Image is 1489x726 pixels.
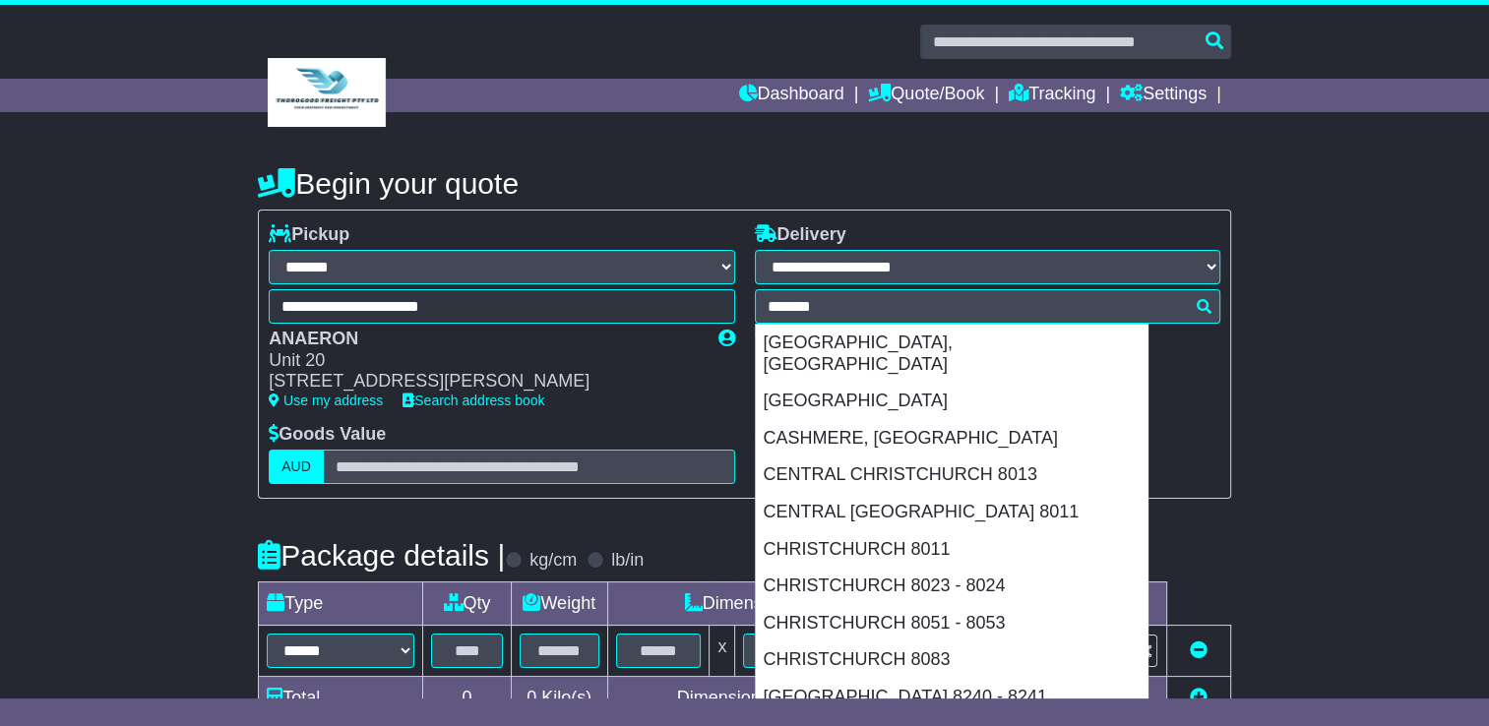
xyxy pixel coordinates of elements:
[527,688,536,707] span: 0
[511,677,607,720] td: Kilo(s)
[755,289,1220,324] typeahead: Please provide city
[755,224,846,246] label: Delivery
[258,167,1231,200] h4: Begin your quote
[756,679,1148,716] div: [GEOGRAPHIC_DATA] 8240 - 8241
[259,582,423,626] td: Type
[756,641,1148,679] div: CHRISTCHURCH 8083
[269,424,386,446] label: Goods Value
[269,450,324,484] label: AUD
[1190,688,1208,707] a: Add new item
[1009,79,1095,112] a: Tracking
[756,456,1148,494] div: CENTRAL CHRISTCHURCH 8013
[756,531,1148,569] div: CHRISTCHURCH 8011
[403,393,544,408] a: Search address book
[607,582,964,626] td: Dimensions (L x W x H)
[738,79,843,112] a: Dashboard
[710,626,735,677] td: x
[269,393,383,408] a: Use my address
[756,325,1148,383] div: [GEOGRAPHIC_DATA], [GEOGRAPHIC_DATA]
[756,420,1148,457] div: CASHMERE, [GEOGRAPHIC_DATA]
[511,582,607,626] td: Weight
[423,677,512,720] td: 0
[756,568,1148,605] div: CHRISTCHURCH 8023 - 8024
[1120,79,1207,112] a: Settings
[607,677,964,720] td: Dimensions in Centimetre(s)
[611,550,644,572] label: lb/in
[258,539,505,572] h4: Package details |
[269,329,698,350] div: ANAERON
[269,371,698,393] div: [STREET_ADDRESS][PERSON_NAME]
[269,350,698,372] div: Unit 20
[756,494,1148,531] div: CENTRAL [GEOGRAPHIC_DATA] 8011
[756,383,1148,420] div: [GEOGRAPHIC_DATA]
[1190,640,1208,660] a: Remove this item
[756,605,1148,642] div: CHRISTCHURCH 8051 - 8053
[529,550,577,572] label: kg/cm
[423,582,512,626] td: Qty
[868,79,984,112] a: Quote/Book
[259,677,423,720] td: Total
[269,224,349,246] label: Pickup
